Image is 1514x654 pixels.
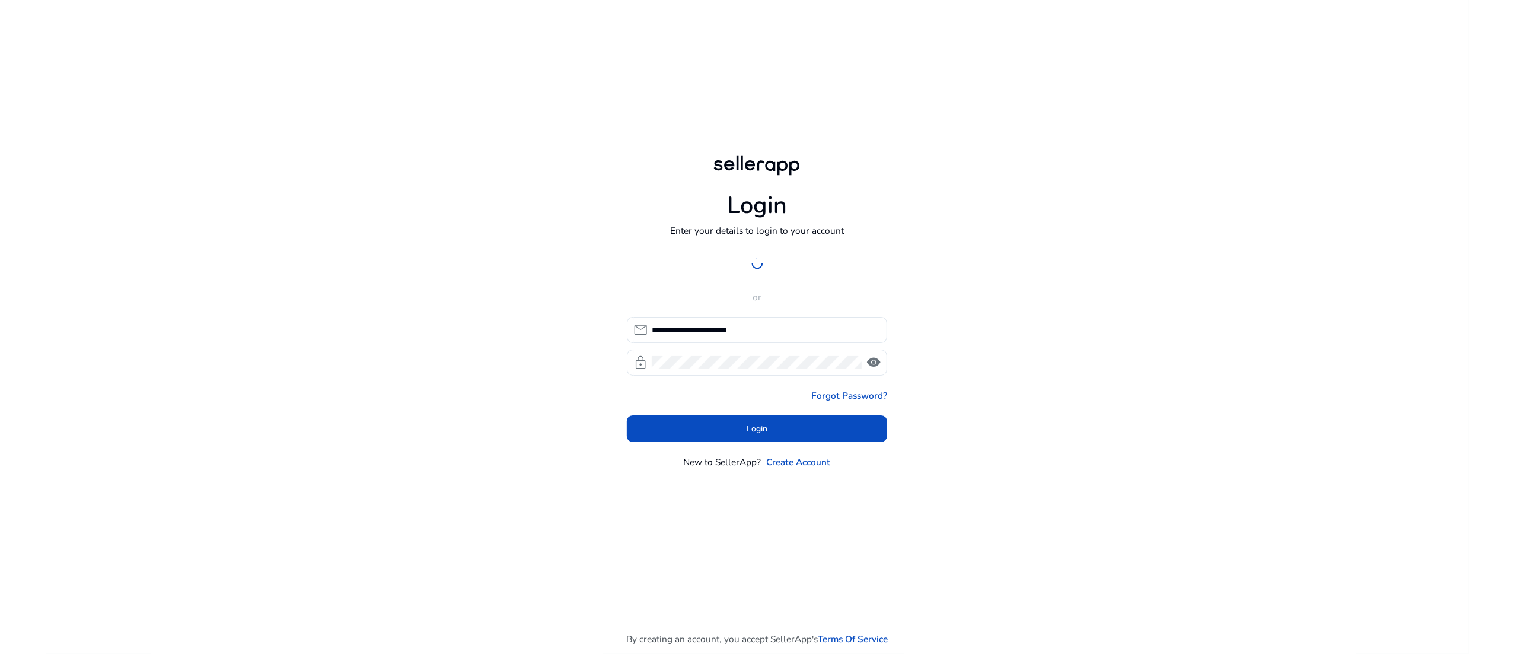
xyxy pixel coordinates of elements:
[633,322,648,338] span: mail
[670,224,844,237] p: Enter your details to login to your account
[747,423,767,435] span: Login
[811,389,887,402] a: Forgot Password?
[627,415,888,442] button: Login
[818,632,888,646] a: Terms Of Service
[627,290,888,304] p: or
[633,355,648,370] span: lock
[727,192,787,220] h1: Login
[766,455,830,469] a: Create Account
[866,355,881,370] span: visibility
[684,455,761,469] p: New to SellerApp?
